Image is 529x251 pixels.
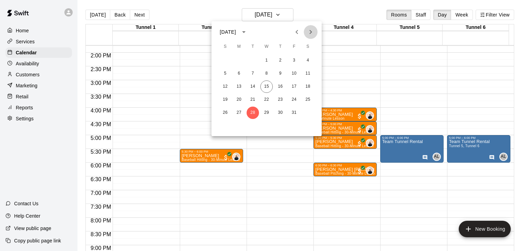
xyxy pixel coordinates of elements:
button: 13 [233,80,245,93]
button: Previous month [290,25,304,39]
button: 17 [288,80,300,93]
button: 21 [247,94,259,106]
span: Wednesday [260,40,273,54]
button: 29 [260,107,273,119]
button: 24 [288,94,300,106]
span: Thursday [274,40,287,54]
button: Next month [304,25,318,39]
button: 25 [302,94,314,106]
button: 16 [274,80,287,93]
button: 15 [260,80,273,93]
button: 28 [247,107,259,119]
span: Tuesday [247,40,259,54]
button: 4 [302,54,314,67]
button: 20 [233,94,245,106]
button: 23 [274,94,287,106]
button: 9 [274,67,287,80]
button: 14 [247,80,259,93]
button: 8 [260,67,273,80]
span: Saturday [302,40,314,54]
button: 11 [302,67,314,80]
button: 27 [233,107,245,119]
button: 2 [274,54,287,67]
button: 3 [288,54,300,67]
div: [DATE] [220,29,236,36]
span: Friday [288,40,300,54]
button: 19 [219,94,231,106]
button: 22 [260,94,273,106]
button: 30 [274,107,287,119]
button: calendar view is open, switch to year view [238,26,250,38]
button: 10 [288,67,300,80]
span: Sunday [219,40,231,54]
span: Monday [233,40,245,54]
button: 26 [219,107,231,119]
button: 1 [260,54,273,67]
button: 7 [247,67,259,80]
button: 18 [302,80,314,93]
button: 6 [233,67,245,80]
button: 31 [288,107,300,119]
button: 12 [219,80,231,93]
button: 5 [219,67,231,80]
